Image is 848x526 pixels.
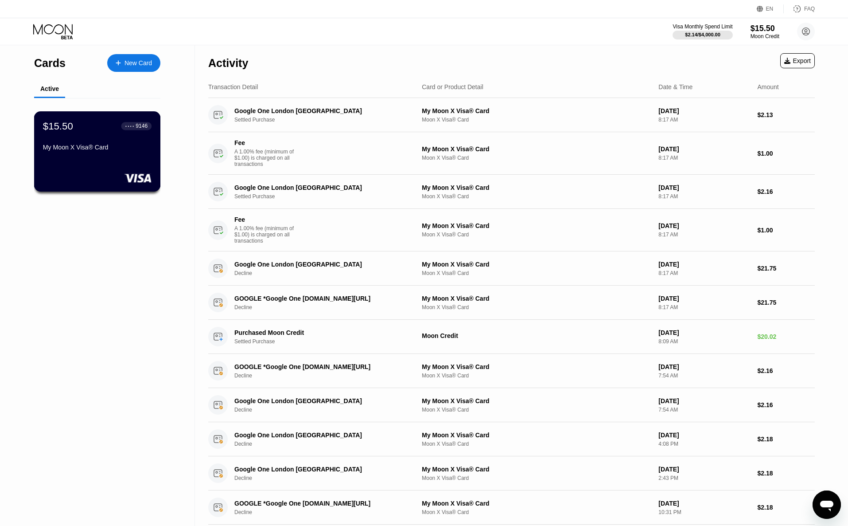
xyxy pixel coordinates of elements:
div: [DATE] [658,432,750,439]
div: My Moon X Visa® Card [422,107,651,114]
div: Google One London [GEOGRAPHIC_DATA] [234,397,407,404]
div: Google One London [GEOGRAPHIC_DATA]DeclineMy Moon X Visa® CardMoon X Visa® Card[DATE]2:43 PM$2.18 [208,456,815,491]
div: Google One London [GEOGRAPHIC_DATA] [234,466,407,473]
div: Active [40,85,59,92]
div: New Card [107,54,160,72]
div: 8:17 AM [658,270,750,276]
div: $2.18 [758,504,815,511]
div: GOOGLE *Google One [DOMAIN_NAME][URL]DeclineMy Moon X Visa® CardMoon X Visa® Card[DATE]8:17 AM$21.75 [208,286,815,320]
div: $15.50 [751,24,779,33]
div: 7:54 AM [658,407,750,413]
div: Moon Credit [422,332,651,339]
div: Decline [234,441,420,447]
div: $2.18 [758,436,815,443]
div: $15.50● ● ● ●9146My Moon X Visa® Card [35,112,160,191]
div: Moon X Visa® Card [422,373,651,379]
div: My Moon X Visa® Card [422,261,651,268]
div: 10:31 PM [658,509,750,515]
div: A 1.00% fee (minimum of $1.00) is charged on all transactions [234,225,301,244]
div: Export [784,57,811,64]
div: Fee [234,216,296,223]
div: [DATE] [658,184,750,191]
div: Settled Purchase [234,338,420,345]
div: Cards [34,57,66,70]
div: EN [766,6,774,12]
div: Transaction Detail [208,83,258,90]
div: 2:43 PM [658,475,750,481]
div: Visa Monthly Spend Limit$2.14/$4,000.00 [673,24,732,39]
div: GOOGLE *Google One [DOMAIN_NAME][URL] [234,500,407,507]
div: Moon X Visa® Card [422,475,651,481]
div: My Moon X Visa® Card [422,222,651,229]
div: $2.13 [758,111,815,118]
div: $2.18 [758,470,815,477]
div: FeeA 1.00% fee (minimum of $1.00) is charged on all transactionsMy Moon X Visa® CardMoon X Visa® ... [208,132,815,175]
div: [DATE] [658,500,750,507]
div: GOOGLE *Google One [DOMAIN_NAME][URL] [234,363,407,370]
div: Google One London [GEOGRAPHIC_DATA]DeclineMy Moon X Visa® CardMoon X Visa® Card[DATE]7:54 AM$2.16 [208,388,815,422]
div: $1.00 [758,227,815,234]
div: Fee [234,139,296,146]
div: Moon Credit [751,33,779,39]
div: Moon X Visa® Card [422,155,651,161]
div: Moon X Visa® Card [422,270,651,276]
div: A 1.00% fee (minimum of $1.00) is charged on all transactions [234,149,301,167]
div: [DATE] [658,107,750,114]
div: Google One London [GEOGRAPHIC_DATA] [234,432,407,439]
div: Decline [234,373,420,379]
div: FeeA 1.00% fee (minimum of $1.00) is charged on all transactionsMy Moon X Visa® CardMoon X Visa® ... [208,209,815,251]
div: Moon X Visa® Card [422,304,651,310]
div: $2.14 / $4,000.00 [685,32,720,37]
div: [DATE] [658,295,750,302]
div: Amount [758,83,779,90]
div: $21.75 [758,299,815,306]
div: 8:17 AM [658,304,750,310]
div: [DATE] [658,329,750,336]
div: My Moon X Visa® Card [422,295,651,302]
div: $1.00 [758,150,815,157]
div: Date & Time [658,83,692,90]
div: Google One London [GEOGRAPHIC_DATA]DeclineMy Moon X Visa® CardMoon X Visa® Card[DATE]4:08 PM$2.18 [208,422,815,456]
div: FAQ [784,4,815,13]
div: $21.75 [758,265,815,272]
div: Decline [234,475,420,481]
div: Decline [234,407,420,413]
div: Moon X Visa® Card [422,193,651,200]
div: 8:17 AM [658,232,750,238]
div: 4:08 PM [658,441,750,447]
div: Moon X Visa® Card [422,407,651,413]
div: Google One London [GEOGRAPHIC_DATA]Settled PurchaseMy Moon X Visa® CardMoon X Visa® Card[DATE]8:1... [208,175,815,209]
div: Google One London [GEOGRAPHIC_DATA] [234,184,407,191]
div: Google One London [GEOGRAPHIC_DATA] [234,261,407,268]
div: [DATE] [658,466,750,473]
div: $20.02 [758,333,815,340]
iframe: Button to launch messaging window [813,491,841,519]
div: Moon X Visa® Card [422,509,651,515]
div: [DATE] [658,145,750,153]
div: Google One London [GEOGRAPHIC_DATA]DeclineMy Moon X Visa® CardMoon X Visa® Card[DATE]8:17 AM$21.75 [208,251,815,286]
div: Purchased Moon CreditSettled PurchaseMoon Credit[DATE]8:09 AM$20.02 [208,320,815,354]
div: My Moon X Visa® Card [422,500,651,507]
div: ● ● ● ● [125,125,134,127]
div: Google One London [GEOGRAPHIC_DATA]Settled PurchaseMy Moon X Visa® CardMoon X Visa® Card[DATE]8:1... [208,98,815,132]
div: My Moon X Visa® Card [422,184,651,191]
div: Moon X Visa® Card [422,441,651,447]
div: Moon X Visa® Card [422,232,651,238]
div: Visa Monthly Spend Limit [673,24,732,30]
div: 8:17 AM [658,193,750,200]
div: My Moon X Visa® Card [422,466,651,473]
div: $2.16 [758,188,815,195]
div: My Moon X Visa® Card [43,144,152,151]
div: Settled Purchase [234,193,420,200]
div: New Card [124,59,152,67]
div: [DATE] [658,261,750,268]
div: My Moon X Visa® Card [422,145,651,153]
div: [DATE] [658,397,750,404]
div: GOOGLE *Google One [DOMAIN_NAME][URL]DeclineMy Moon X Visa® CardMoon X Visa® Card[DATE]10:31 PM$2.18 [208,491,815,525]
div: 8:17 AM [658,117,750,123]
div: Export [780,53,815,68]
div: 8:17 AM [658,155,750,161]
div: 8:09 AM [658,338,750,345]
div: Activity [208,57,248,70]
